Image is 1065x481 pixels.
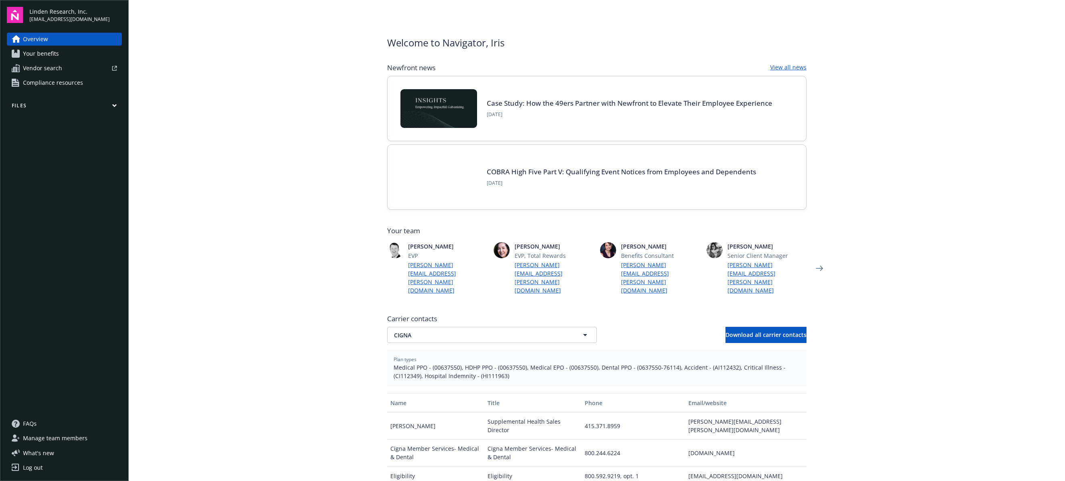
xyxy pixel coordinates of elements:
div: Log out [23,461,43,474]
a: Compliance resources [7,76,122,89]
span: Manage team members [23,432,88,445]
a: View all news [770,63,807,73]
div: Title [488,399,578,407]
img: navigator-logo.svg [7,7,23,23]
span: Plan types [394,356,800,363]
div: 415.371.8959 [581,412,685,439]
span: Benefits Consultant [621,251,700,260]
span: EVP, Total Rewards [515,251,594,260]
a: Next [813,262,826,275]
span: FAQs [23,417,37,430]
a: Vendor search [7,62,122,75]
span: Newfront news [387,63,436,73]
button: Download all carrier contacts [725,327,807,343]
span: Welcome to Navigator , Iris [387,36,504,50]
div: [PERSON_NAME] [387,412,484,439]
button: Title [484,393,581,412]
a: Manage team members [7,432,122,445]
button: Name [387,393,484,412]
span: Overview [23,33,48,46]
button: Email/website [685,393,807,412]
span: [PERSON_NAME] [727,242,807,251]
a: Case Study: How the 49ers Partner with Newfront to Elevate Their Employee Experience [487,98,772,108]
a: COBRA High Five Part V: Qualifying Event Notices from Employees and Dependents [487,167,756,176]
div: Phone [585,399,682,407]
div: 800.244.6224 [581,439,685,466]
img: photo [494,242,510,258]
span: EVP [408,251,487,260]
img: BLOG-Card Image - Compliance - COBRA High Five Pt 5 - 09-11-25.jpg [400,158,477,197]
span: [EMAIL_ADDRESS][DOMAIN_NAME] [29,16,110,23]
span: CIGNA [394,331,562,339]
span: [PERSON_NAME] [515,242,594,251]
span: Medical PPO - (00637550), HDHP PPO - (00637550), Medical EPO - (00637550), Dental PPO - (0637550-... [394,363,800,380]
span: Linden Research, Inc. [29,7,110,16]
a: [PERSON_NAME][EMAIL_ADDRESS][PERSON_NAME][DOMAIN_NAME] [515,261,594,295]
span: Download all carrier contacts [725,331,807,339]
a: FAQs [7,417,122,430]
img: photo [387,242,403,258]
span: [DATE] [487,111,772,118]
button: Files [7,102,122,112]
img: photo [600,242,616,258]
div: Supplemental Health Sales Director [484,412,581,439]
button: Linden Research, Inc.[EMAIL_ADDRESS][DOMAIN_NAME] [29,7,122,23]
span: Compliance resources [23,76,83,89]
div: [PERSON_NAME][EMAIL_ADDRESS][PERSON_NAME][DOMAIN_NAME] [685,412,807,439]
a: [PERSON_NAME][EMAIL_ADDRESS][PERSON_NAME][DOMAIN_NAME] [621,261,700,295]
a: [PERSON_NAME][EMAIL_ADDRESS][PERSON_NAME][DOMAIN_NAME] [408,261,487,295]
a: [PERSON_NAME][EMAIL_ADDRESS][PERSON_NAME][DOMAIN_NAME] [727,261,807,295]
span: Carrier contacts [387,314,807,324]
button: Phone [581,393,685,412]
img: Card Image - INSIGHTS copy.png [400,89,477,128]
div: [DOMAIN_NAME] [685,439,807,466]
div: Cigna Member Services- Medical & Dental [484,439,581,466]
span: Vendor search [23,62,62,75]
a: Your benefits [7,47,122,60]
button: What's new [7,449,67,457]
div: Cigna Member Services- Medical & Dental [387,439,484,466]
span: What ' s new [23,449,54,457]
img: photo [707,242,723,258]
button: CIGNA [387,327,597,343]
div: Name [390,399,481,407]
span: Senior Client Manager [727,251,807,260]
span: [PERSON_NAME] [621,242,700,251]
span: Your team [387,226,807,236]
span: Your benefits [23,47,59,60]
span: [DATE] [487,180,756,187]
a: Overview [7,33,122,46]
div: Email/website [688,399,803,407]
span: [PERSON_NAME] [408,242,487,251]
